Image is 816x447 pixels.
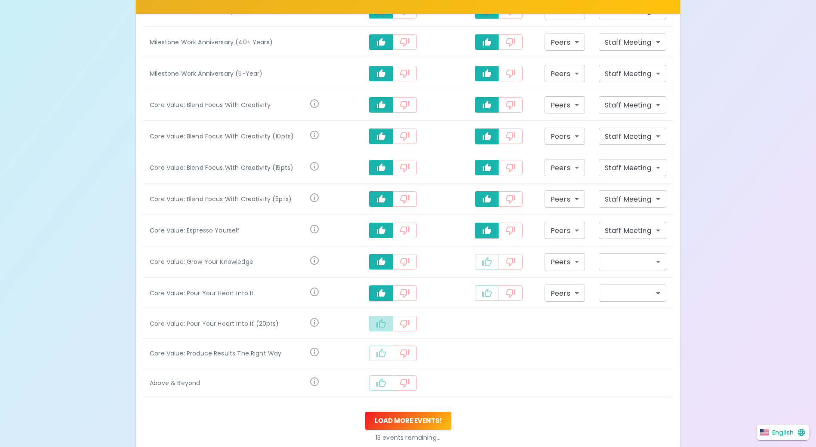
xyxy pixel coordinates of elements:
div: Peers [545,159,585,176]
div: Core Value: Grow Your Knowledge [150,257,309,266]
div: Peers [545,190,585,208]
div: Peers [545,253,585,270]
div: Peers [545,285,585,302]
div: Peers [545,65,585,82]
div: Core Value: Blend Focus With Creativity (5pts) [150,195,309,203]
div: Core Value: Blend Focus With Creativity (10pts) [150,132,309,141]
div: Peers [545,34,585,51]
div: Peers [545,128,585,145]
svg: Come to work to make a difference in your own way [309,317,320,328]
div: Staff Meeting [599,159,666,176]
svg: Share your voice and your ideas [309,224,320,234]
div: Core Value: Pour Your Heart Into It [150,289,309,297]
svg: Achieve goals today and innovate for tomorrow [309,98,320,109]
div: Milestone Work Anniversary (40+ Years) [150,38,320,46]
div: Staff Meeting [599,96,666,113]
div: Staff Meeting [599,222,666,239]
div: Staff Meeting [599,128,666,145]
div: Core Value: Pour Your Heart Into It (20pts) [150,319,309,328]
img: United States flag [760,429,769,435]
div: Core Value: Blend Focus With Creativity [150,101,309,109]
svg: Achieve goals today and innovate for tomorrow [309,161,320,171]
svg: For going above and beyond! [309,377,320,387]
svg: Find success working together and doing the right thing [309,347,320,357]
div: Peers [545,222,585,239]
div: Staff Meeting [599,65,666,82]
button: Load more events! [365,412,451,430]
div: Staff Meeting [599,34,666,51]
svg: Follow your curiosity and learn together [309,255,320,266]
div: Above & Beyond [150,379,309,387]
div: Core Value: Espresso Yourself [150,226,309,235]
div: Milestone Work Anniversary (5-Year) [150,69,320,78]
div: Staff Meeting [599,190,666,208]
svg: Achieve goals today and innovate for tomorrow [309,130,320,140]
button: English [757,425,809,440]
div: Peers [545,96,585,113]
div: Core Value: Blend Focus With Creativity (15pts) [150,163,309,172]
svg: Achieve goals today and innovate for tomorrow [309,193,320,203]
p: English [772,428,794,437]
svg: Come to work to make a difference in your own way [309,287,320,297]
div: Core Value: Produce Results The Right Way [150,349,309,358]
p: 13 events remaining... [143,433,673,442]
